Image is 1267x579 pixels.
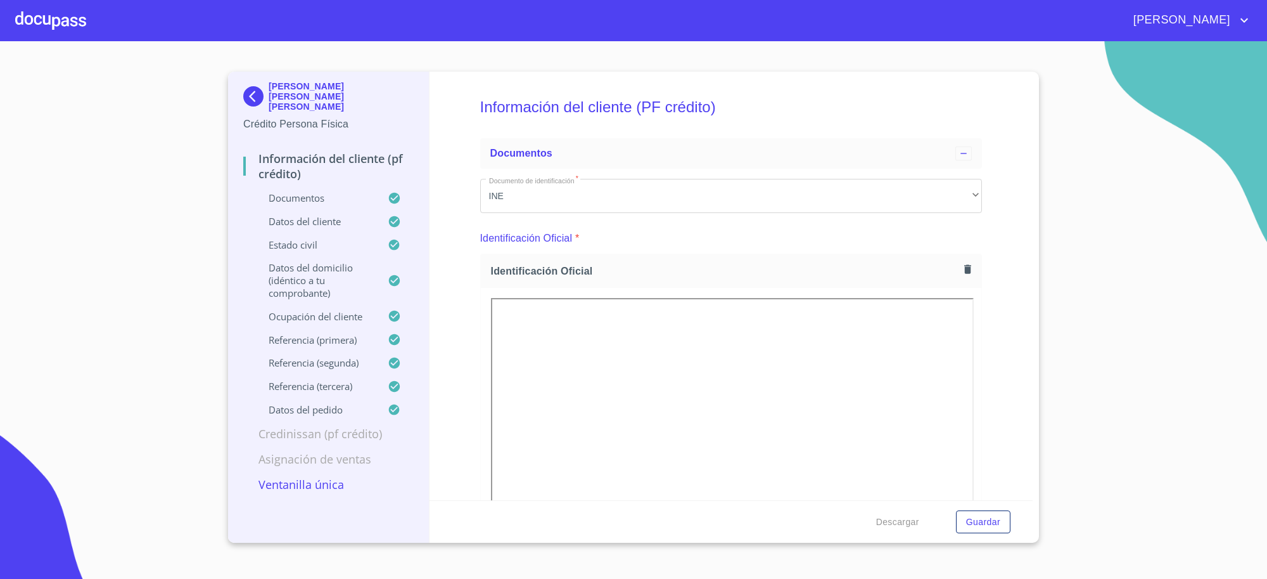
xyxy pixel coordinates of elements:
[243,403,388,416] p: Datos del pedido
[480,179,983,213] div: INE
[1124,10,1237,30] span: [PERSON_NAME]
[243,192,388,204] p: Documentos
[243,477,414,492] p: Ventanilla única
[243,86,269,107] img: Docupass spot blue
[243,215,388,228] p: Datos del cliente
[243,334,388,346] p: Referencia (primera)
[480,138,983,169] div: Documentos
[876,514,919,530] span: Descargar
[243,452,414,467] p: Asignación de Ventas
[243,310,388,323] p: Ocupación del Cliente
[491,264,959,278] span: Identificación Oficial
[269,81,414,112] p: [PERSON_NAME] [PERSON_NAME] [PERSON_NAME]
[243,356,388,369] p: Referencia (segunda)
[243,117,414,132] p: Crédito Persona Física
[243,426,414,441] p: Credinissan (PF crédito)
[490,148,552,159] span: Documentos
[480,81,983,133] h5: Información del cliente (PF crédito)
[243,380,388,393] p: Referencia (tercera)
[1124,10,1252,30] button: account of current user
[966,514,1000,530] span: Guardar
[871,511,924,534] button: Descargar
[243,151,414,181] p: Información del cliente (PF crédito)
[480,231,573,246] p: Identificación Oficial
[243,81,414,117] div: [PERSON_NAME] [PERSON_NAME] [PERSON_NAME]
[243,261,388,299] p: Datos del domicilio (idéntico a tu comprobante)
[956,511,1010,534] button: Guardar
[243,238,388,251] p: Estado Civil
